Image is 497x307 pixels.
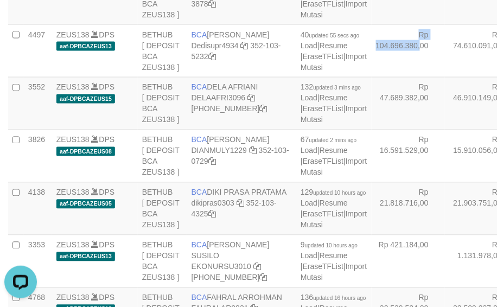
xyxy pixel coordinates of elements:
span: BCA [192,241,207,250]
a: EraseTFList [303,52,343,61]
a: Import Mutasi [301,105,367,124]
a: Dedisupr4934 [192,41,239,50]
a: ZEUS138 [56,30,90,39]
td: [PERSON_NAME] SUSILO [PHONE_NUMBER] [187,235,296,287]
td: DPS [52,182,138,235]
td: 3552 [24,77,52,130]
span: | | | [301,241,367,282]
span: updated 10 hours ago [305,243,358,249]
span: 136 [301,293,366,302]
span: 40 [301,30,359,39]
span: updated 10 hours ago [314,190,366,196]
span: BCA [192,30,207,39]
a: Import Mutasi [301,210,367,229]
a: Load [301,41,317,50]
td: [PERSON_NAME] 352-103-0729 [187,130,296,182]
span: aaf-DPBCAZEUS15 [56,94,115,104]
td: DPS [52,24,138,77]
td: Rp 16.591.529,00 [372,130,445,182]
a: Resume [320,41,348,50]
a: Copy DELAAFRI3096 to clipboard [247,94,255,103]
td: Rp 21.818.716,00 [372,182,445,235]
span: updated 55 secs ago [309,33,360,39]
td: Rp 421.184,00 [372,235,445,287]
span: BCA [192,293,207,302]
a: Load [301,94,317,103]
a: Copy dikipras0303 to clipboard [237,199,244,208]
td: [PERSON_NAME] 352-103-5232 [187,24,296,77]
span: BCA [192,188,207,197]
a: Resume [320,252,348,260]
a: EKONURSU3010 [192,263,252,271]
span: aaf-DPBCAZEUS08 [56,147,115,156]
span: 9 [301,241,358,250]
a: Copy EKONURSU3010 to clipboard [253,263,261,271]
a: Copy 4062302392 to clipboard [260,273,267,282]
span: BCA [192,83,207,92]
td: 3826 [24,130,52,182]
td: BETHUB [ DEPOSIT BCA ZEUS138 ] [138,182,187,235]
span: 67 [301,136,356,144]
span: aaf-DPBCAZEUS13 [56,42,115,51]
a: Import Mutasi [301,263,367,282]
a: Resume [320,199,348,208]
td: Rp 104.696.380,00 [372,24,445,77]
a: EraseTFList [303,105,343,113]
span: 129 [301,188,366,197]
span: | | | [301,188,367,229]
td: DIKI PRASA PRATAMA 352-103-4325 [187,182,296,235]
a: EraseTFList [303,157,343,166]
a: ZEUS138 [56,83,90,92]
td: DELA AFRIANI [PHONE_NUMBER] [187,77,296,130]
a: dikipras0303 [192,199,234,208]
a: ZEUS138 [56,241,90,250]
a: Import Mutasi [301,157,367,177]
span: aaf-DPBCAZEUS05 [56,200,115,209]
span: | | | [301,83,367,124]
a: Copy Dedisupr4934 to clipboard [241,41,248,50]
span: | | | [301,136,367,177]
a: Import Mutasi [301,52,367,72]
a: Load [301,252,317,260]
td: Rp 47.689.382,00 [372,77,445,130]
td: DPS [52,130,138,182]
a: ZEUS138 [56,188,90,197]
span: updated 16 hours ago [314,296,366,302]
span: aaf-DPBCAZEUS13 [56,252,115,261]
td: DPS [52,235,138,287]
a: Load [301,146,317,155]
a: Load [301,199,317,208]
span: updated 2 mins ago [309,138,357,144]
a: DIANMULY1229 [192,146,247,155]
a: DELAAFRI3096 [192,94,246,103]
td: 4497 [24,24,52,77]
a: EraseTFList [303,210,343,219]
a: Resume [320,146,348,155]
a: Copy 3521035232 to clipboard [208,52,216,61]
a: EraseTFList [303,263,343,271]
a: Copy 8692458639 to clipboard [260,105,267,113]
a: Resume [320,94,348,103]
td: BETHUB [ DEPOSIT BCA ZEUS138 ] [138,77,187,130]
span: | | | [301,30,367,72]
a: Copy DIANMULY1229 to clipboard [249,146,257,155]
td: 4138 [24,182,52,235]
td: 3353 [24,235,52,287]
a: ZEUS138 [56,293,90,302]
td: BETHUB [ DEPOSIT BCA ZEUS138 ] [138,130,187,182]
span: 132 [301,83,361,92]
td: BETHUB [ DEPOSIT BCA ZEUS138 ] [138,235,187,287]
a: Copy 3521030729 to clipboard [208,157,216,166]
button: Open LiveChat chat widget [4,4,37,37]
td: BETHUB [ DEPOSIT BCA ZEUS138 ] [138,24,187,77]
a: ZEUS138 [56,136,90,144]
a: Copy 3521034325 to clipboard [208,210,216,219]
td: DPS [52,77,138,130]
span: updated 3 mins ago [314,85,361,91]
span: BCA [192,136,207,144]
